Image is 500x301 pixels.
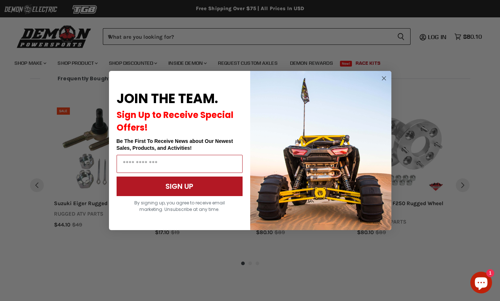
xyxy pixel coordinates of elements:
[117,89,218,108] span: JOIN THE TEAM.
[468,272,494,295] inbox-online-store-chat: Shopify online store chat
[117,177,243,196] button: SIGN UP
[117,138,233,151] span: Be The First To Receive News about Our Newest Sales, Products, and Activities!
[250,71,391,230] img: a9095488-b6e7-41ba-879d-588abfab540b.jpeg
[117,155,243,173] input: Email Address
[134,200,225,212] span: By signing up, you agree to receive email marketing. Unsubscribe at any time.
[117,109,234,133] span: Sign Up to Receive Special Offers!
[379,74,388,83] button: Close dialog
